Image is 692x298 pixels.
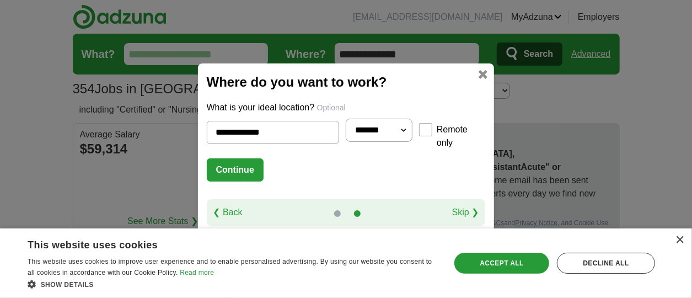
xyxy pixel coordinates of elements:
div: Close [675,236,684,244]
div: This website uses cookies [28,235,410,252]
a: Skip ❯ [452,206,479,219]
span: Show details [41,281,94,289]
span: This website uses cookies to improve user experience and to enable personalised advertising. By u... [28,258,432,276]
a: Read more, opens a new window [180,269,214,276]
div: Accept all [454,253,549,274]
div: Decline all [557,253,655,274]
a: ❮ Back [213,206,243,219]
span: Optional [317,103,346,112]
p: What is your ideal location? [207,101,486,114]
label: Remote only [437,123,485,150]
div: Show details [28,279,438,290]
button: Continue [207,158,264,182]
h2: Where do you want to work? [207,72,486,92]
